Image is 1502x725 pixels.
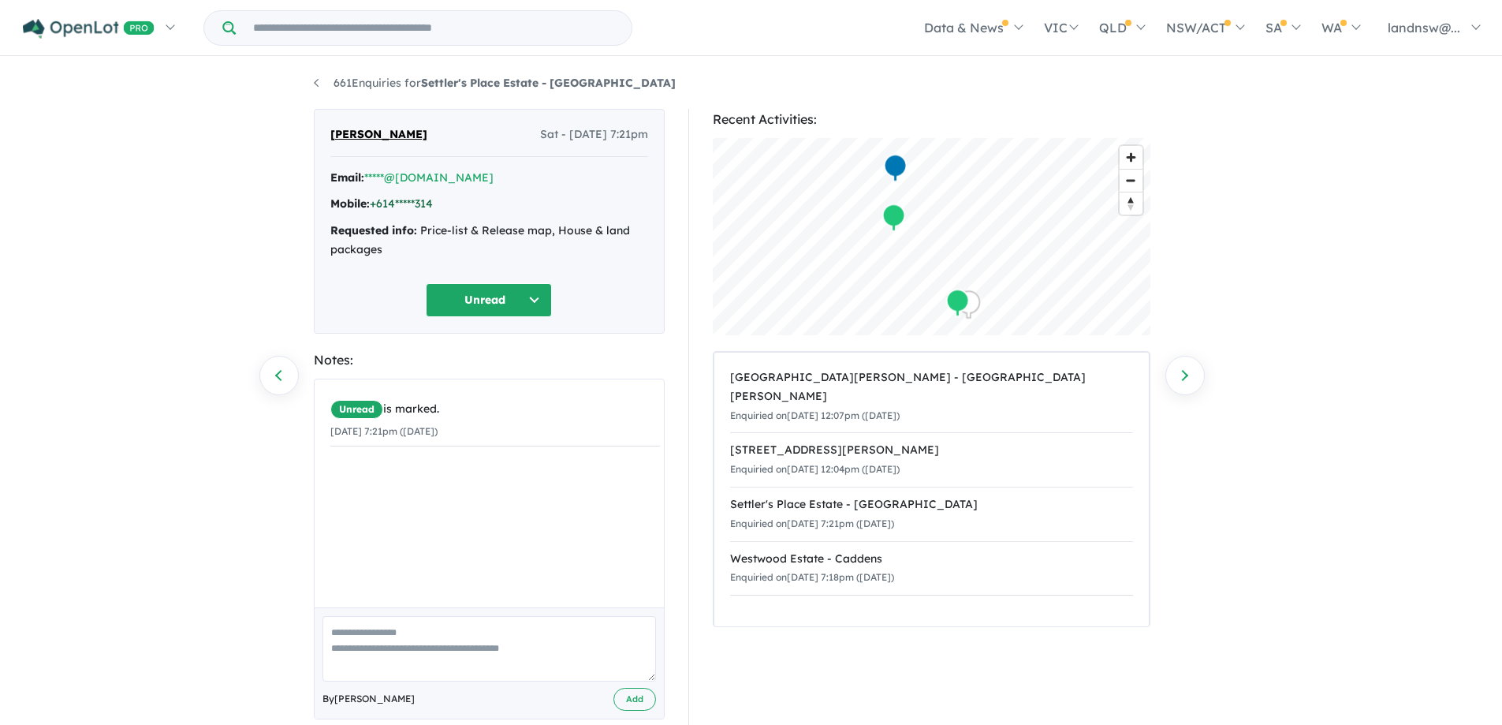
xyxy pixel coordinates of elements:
[330,223,417,237] strong: Requested info:
[730,361,1133,433] a: [GEOGRAPHIC_DATA][PERSON_NAME] - [GEOGRAPHIC_DATA][PERSON_NAME]Enquiried on[DATE] 12:07pm ([DATE])
[713,109,1150,130] div: Recent Activities:
[330,400,383,419] span: Unread
[730,495,1133,514] div: Settler's Place Estate - [GEOGRAPHIC_DATA]
[730,432,1133,488] a: [STREET_ADDRESS][PERSON_NAME]Enquiried on[DATE] 12:04pm ([DATE])
[23,19,155,39] img: Openlot PRO Logo White
[730,409,900,421] small: Enquiried on [DATE] 12:07pm ([DATE])
[713,138,1150,335] canvas: Map
[730,463,900,475] small: Enquiried on [DATE] 12:04pm ([DATE])
[540,125,648,144] span: Sat - [DATE] 7:21pm
[330,222,648,260] div: Price-list & Release map, House & land packages
[730,541,1133,596] a: Westwood Estate - CaddensEnquiried on[DATE] 7:18pm ([DATE])
[322,691,415,707] span: By [PERSON_NAME]
[330,125,427,144] span: [PERSON_NAME]
[239,11,628,45] input: Try estate name, suburb, builder or developer
[1388,20,1460,36] span: landnsw@...
[956,290,980,320] div: Map marker
[314,74,1189,93] nav: breadcrumb
[330,196,370,211] strong: Mobile:
[1120,170,1142,192] span: Zoom out
[1120,192,1142,215] button: Reset bearing to north
[314,349,665,371] div: Notes:
[730,487,1133,542] a: Settler's Place Estate - [GEOGRAPHIC_DATA]Enquiried on[DATE] 7:21pm ([DATE])
[421,76,676,90] strong: Settler's Place Estate - [GEOGRAPHIC_DATA]
[883,154,907,183] div: Map marker
[330,425,438,437] small: [DATE] 7:21pm ([DATE])
[330,170,364,185] strong: Email:
[730,441,1133,460] div: [STREET_ADDRESS][PERSON_NAME]
[426,283,552,317] button: Unread
[730,571,894,583] small: Enquiried on [DATE] 7:18pm ([DATE])
[1120,169,1142,192] button: Zoom out
[314,76,676,90] a: 661Enquiries forSettler's Place Estate - [GEOGRAPHIC_DATA]
[730,368,1133,406] div: [GEOGRAPHIC_DATA][PERSON_NAME] - [GEOGRAPHIC_DATA][PERSON_NAME]
[730,518,894,529] small: Enquiried on [DATE] 7:21pm ([DATE])
[1120,146,1142,169] button: Zoom in
[730,550,1133,569] div: Westwood Estate - Caddens
[330,400,660,419] div: is marked.
[881,204,905,233] div: Map marker
[945,289,969,318] div: Map marker
[613,688,656,711] button: Add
